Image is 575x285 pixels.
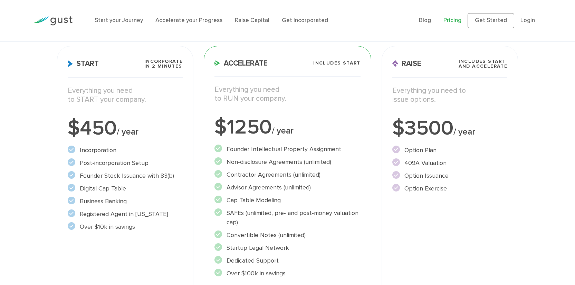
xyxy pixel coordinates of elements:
[214,183,361,192] li: Advisor Agreements (unlimited)
[282,17,328,24] a: Get Incorporated
[95,17,143,24] a: Start your Journey
[214,145,361,154] li: Founder Intellectual Property Assignment
[68,197,183,206] li: Business Banking
[392,86,507,105] p: Everything you need to issue options.
[144,59,183,69] span: Incorporate in 2 Minutes
[453,127,475,137] span: / year
[468,13,514,28] a: Get Started
[68,158,183,168] li: Post-incorporation Setup
[68,86,183,105] p: Everything you need to START your company.
[155,17,222,24] a: Accelerate your Progress
[214,85,361,104] p: Everything you need to RUN your company.
[214,230,361,240] li: Convertible Notes (unlimited)
[214,208,361,227] li: SAFEs (unlimited, pre- and post-money valuation cap)
[214,157,361,167] li: Non-disclosure Agreements (unlimited)
[214,117,361,138] div: $1250
[392,158,507,168] li: 409A Valuation
[214,170,361,179] li: Contractor Agreements (unlimited)
[68,171,183,180] li: Founder Stock Issuance with 83(b)
[392,118,507,139] div: $3500
[68,222,183,232] li: Over $10k in savings
[419,17,431,24] a: Blog
[34,16,73,26] img: Gust Logo
[68,209,183,219] li: Registered Agent in [US_STATE]
[214,60,268,67] span: Accelerate
[68,60,99,67] span: Start
[392,60,421,67] span: Raise
[392,184,507,193] li: Option Exercise
[272,126,294,136] span: / year
[68,118,183,139] div: $450
[392,146,507,155] li: Option Plan
[214,256,361,265] li: Dedicated Support
[235,17,269,24] a: Raise Capital
[68,146,183,155] li: Incorporation
[214,60,220,66] img: Accelerate Icon
[68,184,183,193] li: Digital Cap Table
[313,61,361,66] span: Includes START
[68,60,73,67] img: Start Icon X2
[214,269,361,278] li: Over $100k in savings
[459,59,508,69] span: Includes START and ACCELERATE
[214,243,361,253] li: Startup Legal Network
[392,60,398,67] img: Raise Icon
[392,171,507,180] li: Option Issuance
[214,196,361,205] li: Cap Table Modeling
[443,17,461,24] a: Pricing
[117,127,138,137] span: / year
[520,17,535,24] a: Login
